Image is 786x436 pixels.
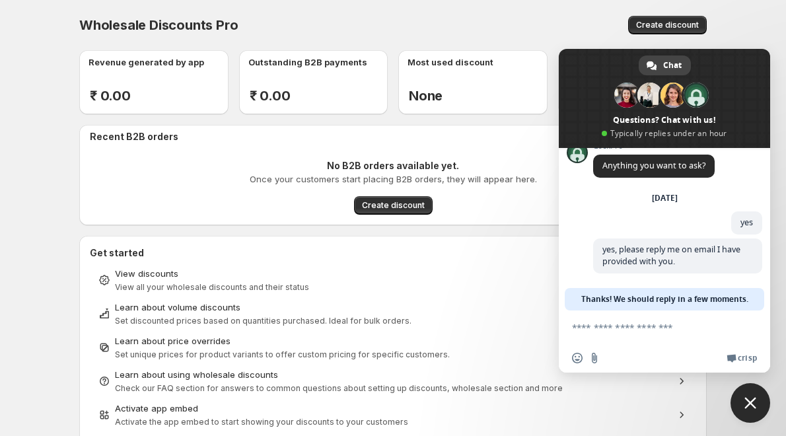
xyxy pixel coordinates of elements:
[115,267,671,280] div: View discounts
[572,353,583,363] span: Insert an emoji
[250,88,388,104] h2: ₹ 0.00
[636,20,699,30] span: Create discount
[572,310,731,344] textarea: Compose your message...
[90,130,701,143] h2: Recent B2B orders
[663,55,682,75] span: Chat
[115,383,563,393] span: Check our FAQ section for answers to common questions about setting up discounts, wholesale secti...
[115,282,309,292] span: View all your wholesale discounts and their status
[79,17,238,33] span: Wholesale Discounts Pro
[90,88,229,104] h2: ₹ 0.00
[639,55,691,75] a: Chat
[115,301,671,314] div: Learn about volume discounts
[602,160,705,171] span: Anything you want to ask?
[652,194,678,202] div: [DATE]
[89,55,204,69] p: Revenue generated by app
[115,402,671,415] div: Activate app embed
[602,244,740,267] span: yes, please reply me on email I have provided with you.
[90,246,696,260] h2: Get started
[740,217,753,228] span: yes
[327,159,459,172] p: No B2B orders available yet.
[115,316,411,326] span: Set discounted prices based on quantities purchased. Ideal for bulk orders.
[731,383,770,423] a: Close chat
[362,200,425,211] span: Create discount
[248,55,367,69] p: Outstanding B2B payments
[409,88,548,104] h2: None
[115,368,671,381] div: Learn about using wholesale discounts
[589,353,600,363] span: Send a file
[738,353,757,363] span: Crisp
[628,16,707,34] button: Create discount
[115,334,671,347] div: Learn about price overrides
[354,196,433,215] button: Create discount
[250,172,537,186] p: Once your customers start placing B2B orders, they will appear here.
[581,288,748,310] span: Thanks! We should reply in a few moments.
[727,353,757,363] a: Crisp
[115,349,450,359] span: Set unique prices for product variants to offer custom pricing for specific customers.
[408,55,493,69] p: Most used discount
[115,417,408,427] span: Activate the app embed to start showing your discounts to your customers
